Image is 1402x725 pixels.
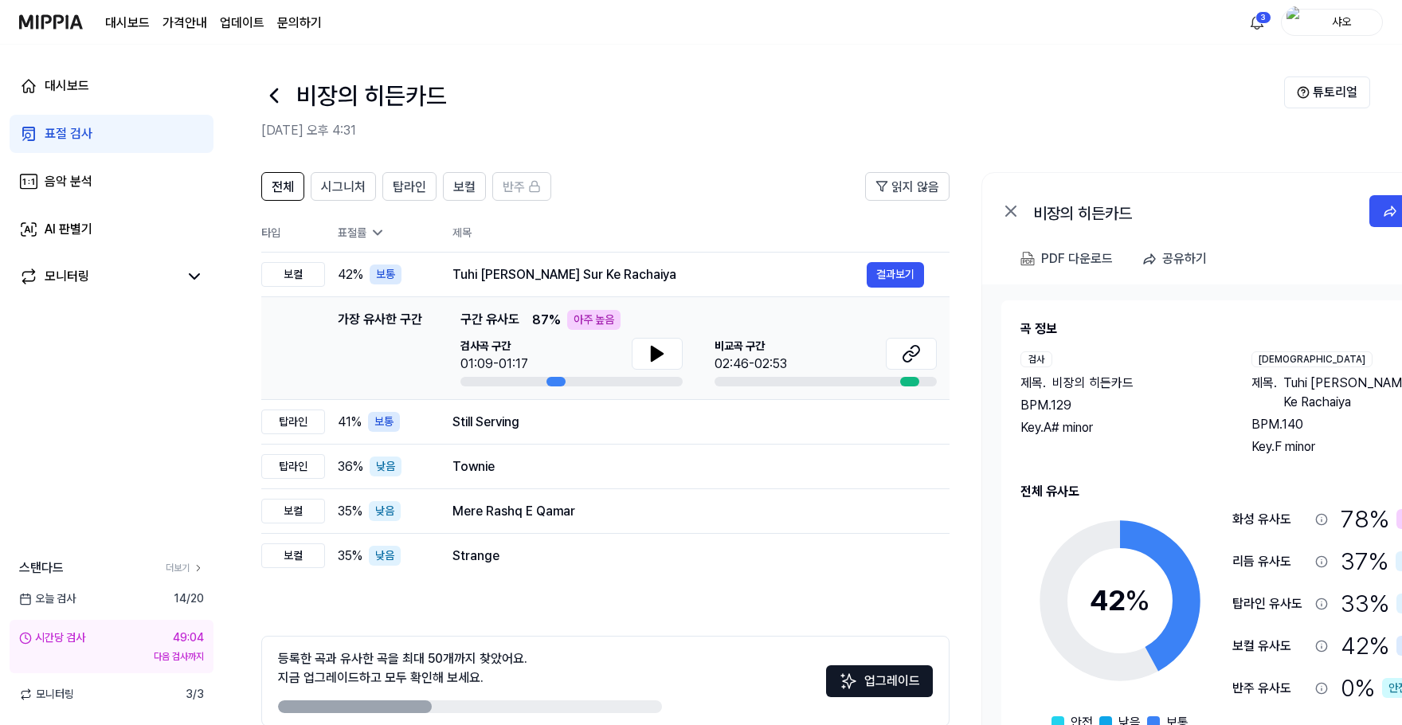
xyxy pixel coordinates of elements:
span: 87 % [532,311,561,330]
button: 튜토리얼 [1284,76,1370,108]
div: 49:04 [173,629,204,646]
button: 보컬 [443,172,486,201]
span: 탑라인 [393,178,426,197]
span: 전체 [272,178,294,197]
span: 제목 . [1251,374,1277,412]
button: 공유하기 [1135,243,1220,275]
span: 35 % [338,547,362,566]
a: 업데이트 [220,14,264,33]
div: Still Serving [452,413,924,432]
div: 표절 검사 [45,124,92,143]
div: Strange [452,547,924,566]
span: 비장의 히든카드 [1052,374,1134,393]
button: 결과보기 [867,262,924,288]
img: Sparkles [839,672,858,691]
a: 표절 검사 [10,115,213,153]
div: 3 [1255,11,1271,24]
span: 36 % [338,457,363,476]
button: 업그레이드 [826,665,933,697]
a: 더보기 [166,561,204,575]
span: 3 / 3 [186,686,204,703]
div: 대시보드 [45,76,89,96]
th: 제목 [452,214,950,252]
div: 42 [1090,579,1150,622]
img: PDF Download [1020,252,1035,266]
span: 보컬 [453,178,476,197]
button: 알림3 [1244,10,1270,35]
h1: 비장의 히든카드 [296,78,447,114]
span: 42 % [338,265,363,284]
div: 탑라인 유사도 [1232,594,1309,613]
button: 탑라인 [382,172,437,201]
span: 읽지 않음 [891,178,939,197]
div: 공유하기 [1162,249,1207,269]
div: 탑라인 [261,454,325,479]
a: Sparkles업그레이드 [826,679,933,694]
span: 시그니처 [321,178,366,197]
a: 대시보드 [105,14,150,33]
div: 검사 [1020,351,1052,367]
button: 가격안내 [163,14,207,33]
div: 보통 [370,265,401,284]
a: 대시보드 [10,67,213,105]
span: 구간 유사도 [460,310,519,330]
div: 탑라인 [261,410,325,434]
div: 반주 유사도 [1232,679,1309,698]
span: 오늘 검사 [19,590,76,607]
span: 14 / 20 [174,590,204,607]
a: 모니터링 [19,267,178,286]
div: 보컬 [261,262,325,287]
span: 35 % [338,502,362,521]
div: 다음 검사까지 [19,649,204,664]
button: PDF 다운로드 [1017,243,1116,275]
a: AI 판별기 [10,210,213,249]
button: 읽지 않음 [865,172,950,201]
span: 모니터링 [19,686,74,703]
div: 비장의 히든카드 [1033,202,1352,221]
button: 시그니처 [311,172,376,201]
div: 모니터링 [45,267,89,286]
div: 화성 유사도 [1232,510,1309,529]
div: BPM. 129 [1020,396,1220,415]
span: 41 % [338,413,362,432]
div: 보통 [368,412,400,432]
div: 시간당 검사 [19,629,85,646]
div: 음악 분석 [45,172,92,191]
div: PDF 다운로드 [1041,249,1113,269]
div: 낮음 [369,546,401,566]
span: 검사곡 구간 [460,338,528,355]
a: 문의하기 [277,14,322,33]
button: 반주 [492,172,551,201]
div: Townie [452,457,924,476]
div: 낮음 [369,501,401,521]
div: 등록한 곡과 유사한 곡을 최대 50개까지 찾았어요. 지금 업그레이드하고 모두 확인해 보세요. [278,649,527,688]
img: Help [1297,86,1310,99]
div: Mere Rashq E Qamar [452,502,924,521]
div: 샤오 [1310,13,1373,30]
div: 가장 유사한 구간 [338,310,422,386]
span: 제목 . [1020,374,1046,393]
img: profile [1286,6,1306,38]
div: [DEMOGRAPHIC_DATA] [1251,351,1373,367]
div: Tuhi [PERSON_NAME] Sur Ke Rachaiya [452,265,867,284]
div: 아주 높음 [567,310,621,330]
div: 보컬 [261,543,325,568]
a: 음악 분석 [10,163,213,201]
span: 스탠다드 [19,558,64,578]
img: 알림 [1247,13,1267,32]
div: 표절률 [338,225,427,241]
div: 낮음 [370,457,401,476]
div: 보컬 유사도 [1232,637,1309,656]
div: Key. A# minor [1020,418,1220,437]
div: 보컬 [261,499,325,523]
span: 비교곡 구간 [715,338,787,355]
th: 타입 [261,214,325,253]
div: 02:46-02:53 [715,355,787,374]
div: 리듬 유사도 [1232,552,1309,571]
button: profile샤오 [1281,9,1383,36]
span: % [1125,583,1150,617]
div: AI 판별기 [45,220,92,239]
div: 01:09-01:17 [460,355,528,374]
span: 반주 [503,178,525,197]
